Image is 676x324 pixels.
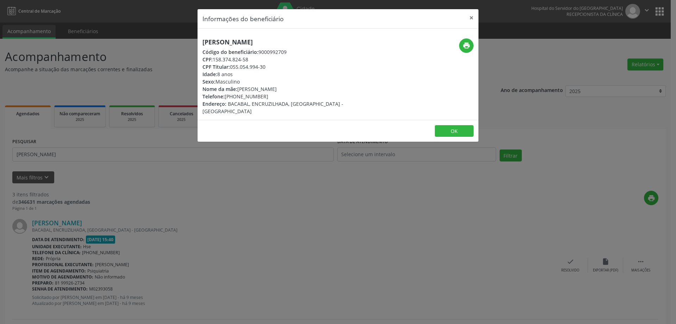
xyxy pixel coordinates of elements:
[202,63,380,71] div: 055.054.994-30
[463,42,470,49] i: print
[202,63,230,70] span: CPF Titular:
[202,78,215,85] span: Sexo:
[202,93,380,100] div: [PHONE_NUMBER]
[202,85,380,93] div: [PERSON_NAME]
[202,100,343,115] span: BACABAL, ENCRUZILHADA, [GEOGRAPHIC_DATA] - [GEOGRAPHIC_DATA]
[202,93,225,100] span: Telefone:
[435,125,474,137] button: OK
[459,38,474,53] button: print
[202,49,258,55] span: Código do beneficiário:
[202,14,284,23] h5: Informações do beneficiário
[202,56,213,63] span: CPF:
[202,71,217,78] span: Idade:
[202,86,237,92] span: Nome da mãe:
[202,78,380,85] div: Masculino
[202,100,226,107] span: Endereço:
[202,38,380,46] h5: [PERSON_NAME]
[202,56,380,63] div: 158.374.824-58
[202,48,380,56] div: 9000992709
[464,9,478,26] button: Close
[202,71,380,78] div: 8 anos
